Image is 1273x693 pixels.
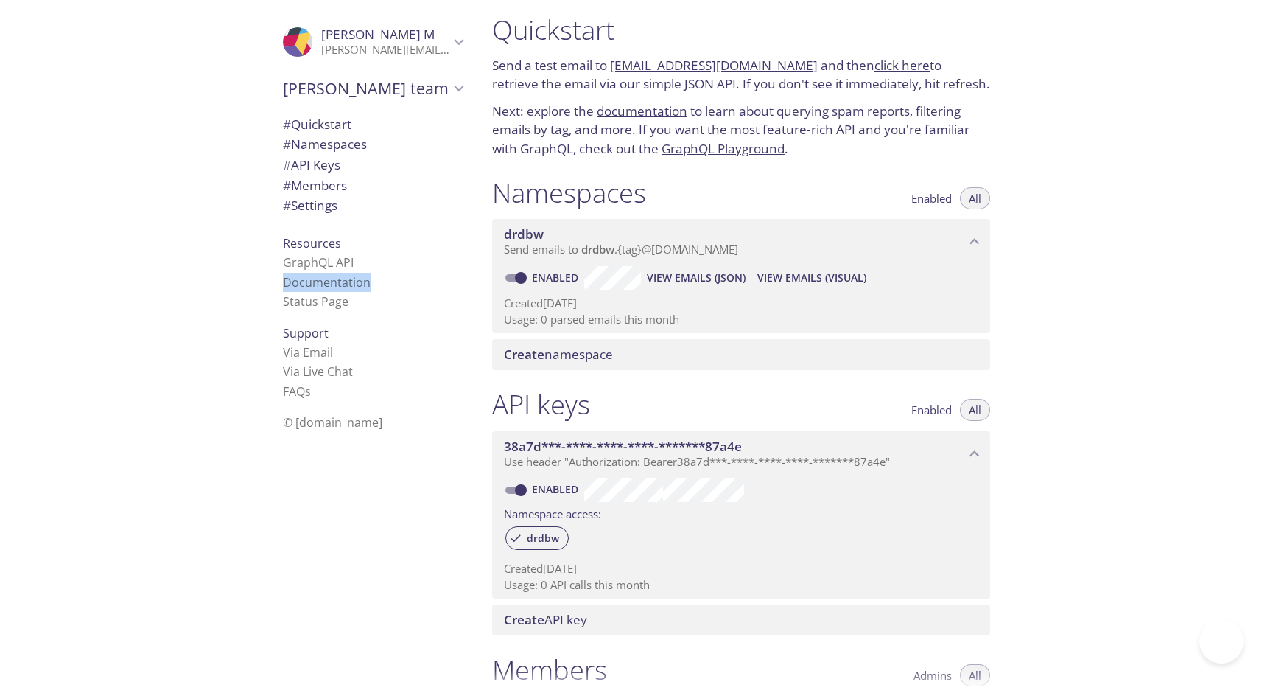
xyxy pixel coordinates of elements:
[271,134,474,155] div: Namespaces
[283,78,449,99] span: [PERSON_NAME] team
[492,605,990,635] div: Create API Key
[504,346,544,363] span: Create
[492,56,990,94] p: Send a test email to and then to retrieve the email via our simple JSON API. If you don't see it ...
[271,155,474,175] div: API Keys
[518,532,568,545] span: drdbw
[271,18,474,66] div: Bruno M
[492,13,990,46] h1: Quickstart
[283,344,333,361] a: Via Email
[504,346,613,363] span: namespace
[283,197,291,214] span: #
[321,26,435,43] span: [PERSON_NAME] M
[492,653,607,686] h1: Members
[492,219,990,265] div: drdbw namespace
[641,266,751,290] button: View Emails (JSON)
[492,388,590,421] h1: API keys
[271,175,474,196] div: Members
[283,156,291,173] span: #
[751,266,872,290] button: View Emails (Visual)
[271,69,474,108] div: Avara's team
[504,312,978,327] p: Usage: 0 parsed emails this month
[581,242,614,257] span: drdbw
[283,325,329,341] span: Support
[902,399,961,421] button: Enabled
[504,561,978,577] p: Created [DATE]
[283,274,371,290] a: Documentation
[305,383,311,400] span: s
[283,197,337,214] span: Settings
[283,116,351,133] span: Quickstart
[271,195,474,216] div: Team Settings
[874,57,930,74] a: click here
[283,383,311,400] a: FAQ
[902,187,961,209] button: Enabled
[492,339,990,370] div: Create namespace
[283,136,367,153] span: Namespaces
[283,414,382,431] span: © [DOMAIN_NAME]
[271,114,474,135] div: Quickstart
[283,136,291,153] span: #
[321,43,449,58] p: [PERSON_NAME][EMAIL_ADDRESS][PERSON_NAME][DOMAIN_NAME]
[757,269,866,287] span: View Emails (Visual)
[530,271,584,285] a: Enabled
[492,102,990,159] p: Next: explore the to learn about querying spam reports, filtering emails by tag, and more. If you...
[504,226,544,243] span: drdbw
[960,187,990,209] button: All
[283,116,291,133] span: #
[960,399,990,421] button: All
[283,177,291,194] span: #
[504,611,544,628] span: Create
[504,577,978,593] p: Usage: 0 API calls this month
[283,235,341,251] span: Resources
[662,140,785,157] a: GraphQL Playground
[283,177,347,194] span: Members
[504,242,738,257] span: Send emails to . {tag} @[DOMAIN_NAME]
[492,176,646,209] h1: Namespaces
[283,363,353,380] a: Via Live Chat
[610,57,818,74] a: [EMAIL_ADDRESS][DOMAIN_NAME]
[530,482,584,496] a: Enabled
[283,293,348,310] a: Status Page
[504,502,601,523] label: Namespace access:
[647,269,746,287] span: View Emails (JSON)
[505,526,569,550] div: drdbw
[597,102,687,119] a: documentation
[1199,619,1244,664] iframe: Help Scout Beacon - Open
[504,611,587,628] span: API key
[960,664,990,686] button: All
[283,254,354,271] a: GraphQL API
[504,296,978,311] p: Created [DATE]
[283,156,340,173] span: API Keys
[905,664,961,686] button: Admins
